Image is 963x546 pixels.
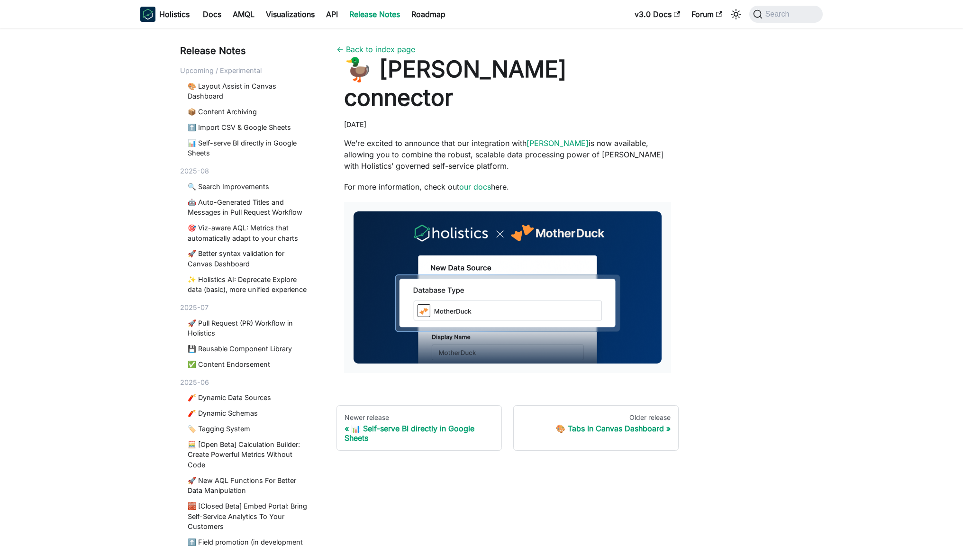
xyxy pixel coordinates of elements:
a: Forum [686,7,728,22]
div: 2025-08 [180,166,314,176]
div: 📊 Self-serve BI directly in Google Sheets [345,424,494,443]
a: 🤖 Auto-Generated Titles and Messages in Pull Request Workflow [188,197,310,218]
a: Older release🎨 Tabs In Canvas Dashboard [513,405,679,451]
a: [PERSON_NAME] [527,138,589,148]
a: 🚀 Better syntax validation for Canvas Dashboard [188,248,310,269]
a: Docs [197,7,227,22]
p: We’re excited to announce that our integration with is now available, allowing you to combine the... [344,137,671,172]
a: 💾 Reusable Component Library [188,344,310,354]
div: 🎨 Tabs In Canvas Dashboard [521,424,671,433]
a: 📦 Content Archiving [188,107,310,117]
button: Search (Command+K) [749,6,823,23]
img: Holistics [140,7,155,22]
a: v3.0 Docs [629,7,686,22]
b: Holistics [159,9,190,20]
time: [DATE] [344,120,366,128]
button: Switch between dark and light mode (currently system mode) [728,7,744,22]
div: Newer release [345,413,494,422]
a: HolisticsHolisticsHolistics [140,7,190,22]
a: 🚀 New AQL Functions For Better Data Manipulation [188,475,310,496]
a: 📊 Self-serve BI directly in Google Sheets [188,138,310,158]
a: AMQL [227,7,260,22]
p: For more information, check out here. [344,181,671,192]
div: Release Notes [180,44,314,58]
nav: Changelog item navigation [336,405,679,451]
div: 2025-06 [180,377,314,388]
a: ✅ Content Endorsement [188,359,310,370]
a: 🎨 Layout Assist in Canvas Dashboard [188,81,310,101]
div: Upcoming / Experimental [180,65,314,76]
a: ⬆️ Import CSV & Google Sheets [188,122,310,133]
nav: Blog recent posts navigation [180,44,314,546]
a: Release Notes [344,7,406,22]
a: Newer release📊 Self-serve BI directly in Google Sheets [336,405,502,451]
div: Older release [521,413,671,422]
a: our docs [459,182,491,191]
a: API [320,7,344,22]
a: 🧱 [Closed Beta] Embed Portal: Bring Self-Service Analytics To Your Customers [188,501,310,532]
a: 🧨 Dynamic Data Sources [188,392,310,403]
div: 2025-07 [180,302,314,313]
a: 🔍 Search Improvements [188,182,310,192]
a: ← Back to index page [336,45,415,54]
a: 🚀 Pull Request (PR) Workflow in Holistics [188,318,310,338]
a: Roadmap [406,7,451,22]
a: 🧨 Dynamic Schemas [188,408,310,419]
span: Search [763,10,795,18]
a: 🏷️ Tagging System [188,424,310,434]
a: 🧮 [Open Beta] Calculation Builder: Create Powerful Metrics Without Code [188,439,310,470]
a: Visualizations [260,7,320,22]
a: 🎯 Viz-aware AQL: Metrics that automatically adapt to your charts [188,223,310,243]
h1: 🦆 [PERSON_NAME] connector [344,55,671,112]
a: ✨ Holistics AI: Deprecate Explore data (basic), more unified experience [188,274,310,295]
